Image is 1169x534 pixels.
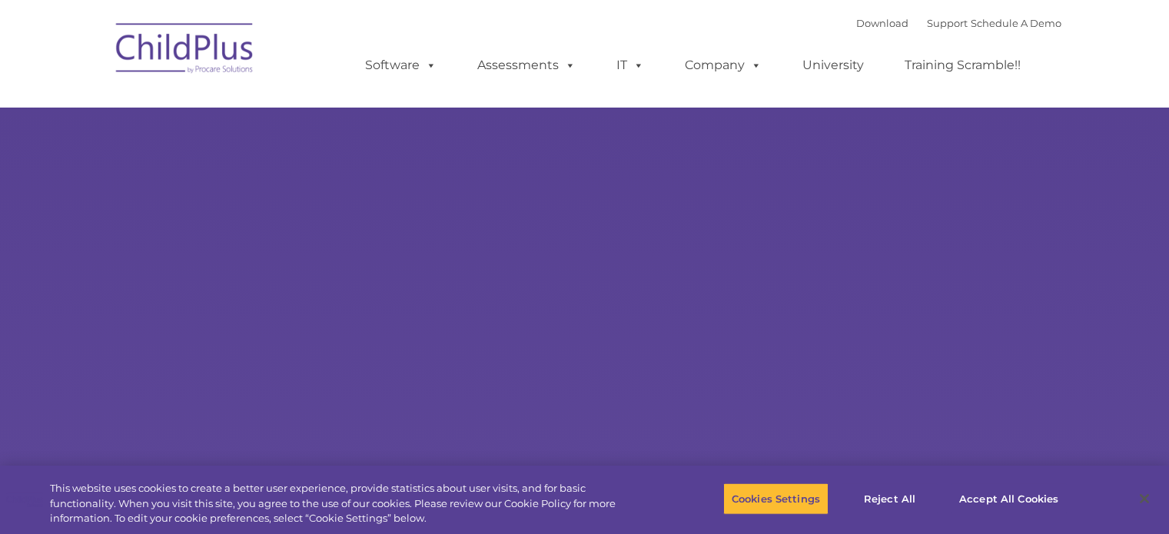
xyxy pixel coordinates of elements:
[971,17,1061,29] a: Schedule A Demo
[787,50,879,81] a: University
[856,17,908,29] a: Download
[856,17,1061,29] font: |
[350,50,452,81] a: Software
[669,50,777,81] a: Company
[889,50,1036,81] a: Training Scramble!!
[1127,482,1161,516] button: Close
[951,483,1067,515] button: Accept All Cookies
[842,483,938,515] button: Reject All
[927,17,968,29] a: Support
[108,12,262,89] img: ChildPlus by Procare Solutions
[601,50,659,81] a: IT
[462,50,591,81] a: Assessments
[723,483,829,515] button: Cookies Settings
[50,481,643,526] div: This website uses cookies to create a better user experience, provide statistics about user visit...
